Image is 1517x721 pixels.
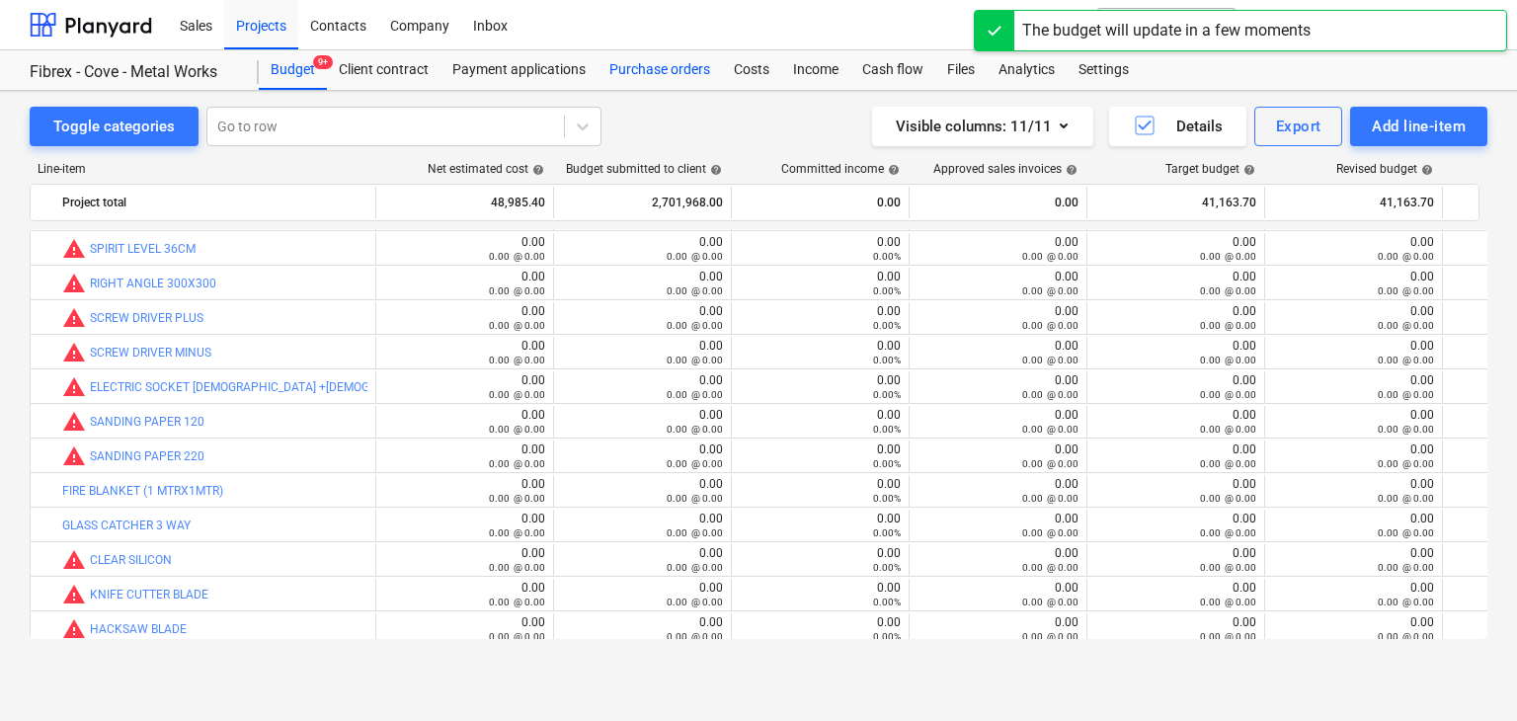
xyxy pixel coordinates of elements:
[918,477,1078,505] div: 0.00
[566,310,582,326] span: edit
[562,235,723,263] div: 0.00
[1099,448,1115,464] span: edit
[1099,483,1115,499] span: edit
[489,631,545,642] small: 0.00 @ 0.00
[348,448,363,464] span: bar_chart
[489,285,545,296] small: 0.00 @ 0.00
[62,583,86,606] span: Committed costs exceed revised budget
[1273,270,1434,297] div: 0.00
[667,424,723,435] small: 0.00 @ 0.00
[1022,424,1078,435] small: 0.00 @ 0.00
[873,320,901,331] small: 0.00%
[388,518,404,533] span: edit
[1378,562,1434,573] small: 0.00 @ 0.00
[1133,114,1223,139] div: Details
[327,50,440,90] div: Client contract
[873,458,901,469] small: 0.00%
[598,50,722,90] div: Purchase orders
[1200,562,1256,573] small: 0.00 @ 0.00
[348,552,363,568] span: bar_chart
[1022,320,1078,331] small: 0.00 @ 0.00
[1095,270,1256,297] div: 0.00
[1200,424,1256,435] small: 0.00 @ 0.00
[1273,442,1434,470] div: 0.00
[918,615,1078,643] div: 0.00
[384,339,545,366] div: 0.00
[62,272,86,295] span: Committed costs exceed revised budget
[1273,373,1434,401] div: 0.00
[1254,107,1343,146] button: Export
[348,621,363,637] span: bar_chart
[1273,235,1434,263] div: 0.00
[62,617,86,641] span: Committed costs exceed revised budget
[667,631,723,642] small: 0.00 @ 0.00
[1277,552,1293,568] span: edit
[348,310,363,326] span: bar_chart
[1165,162,1255,176] div: Target budget
[1273,512,1434,539] div: 0.00
[384,615,545,643] div: 0.00
[30,162,375,176] div: Line-item
[1372,114,1466,139] div: Add line-item
[987,50,1067,90] a: Analytics
[873,527,901,538] small: 0.00%
[1277,621,1293,637] span: edit
[1336,162,1433,176] div: Revised budget
[62,306,86,330] span: Committed costs exceed revised budget
[1200,597,1256,607] small: 0.00 @ 0.00
[1378,424,1434,435] small: 0.00 @ 0.00
[781,50,850,90] div: Income
[566,483,582,499] span: edit
[62,237,86,261] span: Committed costs exceed revised budget
[667,355,723,365] small: 0.00 @ 0.00
[722,50,781,90] a: Costs
[566,448,582,464] span: edit
[740,546,901,574] div: 0.00
[1273,408,1434,436] div: 0.00
[566,518,582,533] span: edit
[1378,631,1434,642] small: 0.00 @ 0.00
[918,235,1078,263] div: 0.00
[562,339,723,366] div: 0.00
[489,562,545,573] small: 0.00 @ 0.00
[667,251,723,262] small: 0.00 @ 0.00
[1099,310,1115,326] span: edit
[384,442,545,470] div: 0.00
[872,107,1093,146] button: Visible columns:11/11
[384,373,545,401] div: 0.00
[918,581,1078,608] div: 0.00
[348,241,363,257] span: bar_chart
[1200,389,1256,400] small: 0.00 @ 0.00
[1099,276,1115,291] span: edit
[740,581,901,608] div: 0.00
[667,458,723,469] small: 0.00 @ 0.00
[62,484,223,498] a: FIRE BLANKET (1 MTRX1MTR)
[918,270,1078,297] div: 0.00
[62,548,86,572] span: Committed costs exceed revised budget
[873,424,901,435] small: 0.00%
[740,270,901,297] div: 0.00
[384,304,545,332] div: 0.00
[740,339,901,366] div: 0.00
[1022,355,1078,365] small: 0.00 @ 0.00
[384,235,545,263] div: 0.00
[933,162,1078,176] div: Approved sales invoices
[1095,615,1256,643] div: 0.00
[667,597,723,607] small: 0.00 @ 0.00
[1277,241,1293,257] span: edit
[384,270,545,297] div: 0.00
[1095,442,1256,470] div: 0.00
[918,373,1078,401] div: 0.00
[1273,304,1434,332] div: 0.00
[1200,493,1256,504] small: 0.00 @ 0.00
[873,389,901,400] small: 0.00%
[1277,448,1293,464] span: edit
[489,251,545,262] small: 0.00 @ 0.00
[62,444,86,468] span: Committed costs exceed revised budget
[440,50,598,90] div: Payment applications
[62,187,367,218] div: Project total
[566,621,582,637] span: edit
[30,107,199,146] button: Toggle categories
[348,483,363,499] span: bar_chart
